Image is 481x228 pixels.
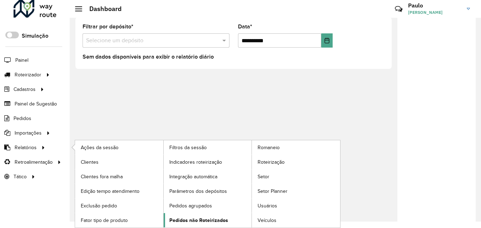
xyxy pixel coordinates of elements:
span: Cadastros [14,86,36,93]
span: Roteirização [258,158,285,166]
a: Roteirização [252,155,340,169]
span: Roteirizador [15,71,41,78]
h3: Paulo [408,2,461,9]
span: [PERSON_NAME] [408,9,461,16]
span: Romaneio [258,144,280,151]
span: Edição tempo atendimento [81,188,139,195]
a: Pedidos não Roteirizados [164,213,252,227]
a: Indicadores roteirização [164,155,252,169]
span: Clientes fora malha [81,173,123,180]
span: Usuários [258,202,277,210]
a: Clientes [75,155,163,169]
span: Exclusão pedido [81,202,117,210]
a: Integração automática [164,169,252,184]
div: Críticas? Dúvidas? Elogios? Sugestões? Entre em contato conosco! [310,2,384,21]
span: Importações [15,129,42,137]
button: Choose Date [321,33,333,48]
a: Usuários [252,199,340,213]
span: Setor Planner [258,188,287,195]
span: Tático [14,173,27,180]
h2: Dashboard [82,5,122,13]
span: Pedidos agrupados [169,202,212,210]
label: Filtrar por depósito [83,22,133,31]
a: Ações da sessão [75,140,163,154]
a: Contato Rápido [391,1,406,17]
span: Painel de Sugestão [15,100,57,108]
span: Relatórios [15,144,37,151]
a: Parâmetros dos depósitos [164,184,252,198]
a: Clientes fora malha [75,169,163,184]
a: Pedidos agrupados [164,199,252,213]
span: Painel [15,56,28,64]
span: Veículos [258,217,276,224]
span: Setor [258,173,269,180]
label: Simulação [22,32,48,40]
span: Fator tipo de produto [81,217,128,224]
span: Integração automática [169,173,217,180]
span: Filtros da sessão [169,144,207,151]
a: Fator tipo de produto [75,213,163,227]
span: Indicadores roteirização [169,158,222,166]
span: Clientes [81,158,99,166]
label: Data [238,22,252,31]
a: Romaneio [252,140,340,154]
label: Sem dados disponíveis para exibir o relatório diário [83,53,214,61]
span: Retroalimentação [15,158,53,166]
a: Veículos [252,213,340,227]
span: Ações da sessão [81,144,118,151]
span: Parâmetros dos depósitos [169,188,227,195]
a: Exclusão pedido [75,199,163,213]
a: Setor [252,169,340,184]
a: Edição tempo atendimento [75,184,163,198]
span: Pedidos [14,115,31,122]
a: Filtros da sessão [164,140,252,154]
span: Pedidos não Roteirizados [169,217,228,224]
a: Setor Planner [252,184,340,198]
